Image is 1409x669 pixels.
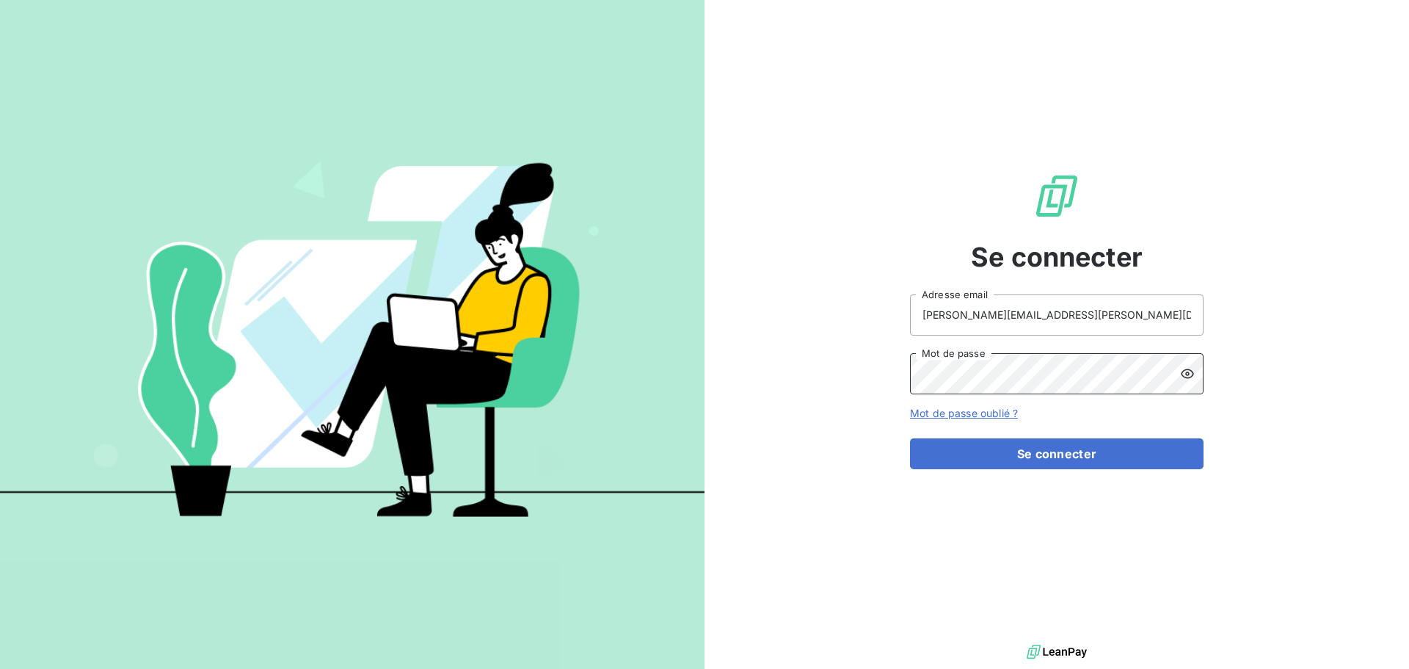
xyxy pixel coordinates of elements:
[910,438,1204,469] button: Se connecter
[910,407,1018,419] a: Mot de passe oublié ?
[1033,173,1080,220] img: Logo LeanPay
[910,294,1204,336] input: placeholder
[1027,641,1087,663] img: logo
[971,237,1143,277] span: Se connecter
